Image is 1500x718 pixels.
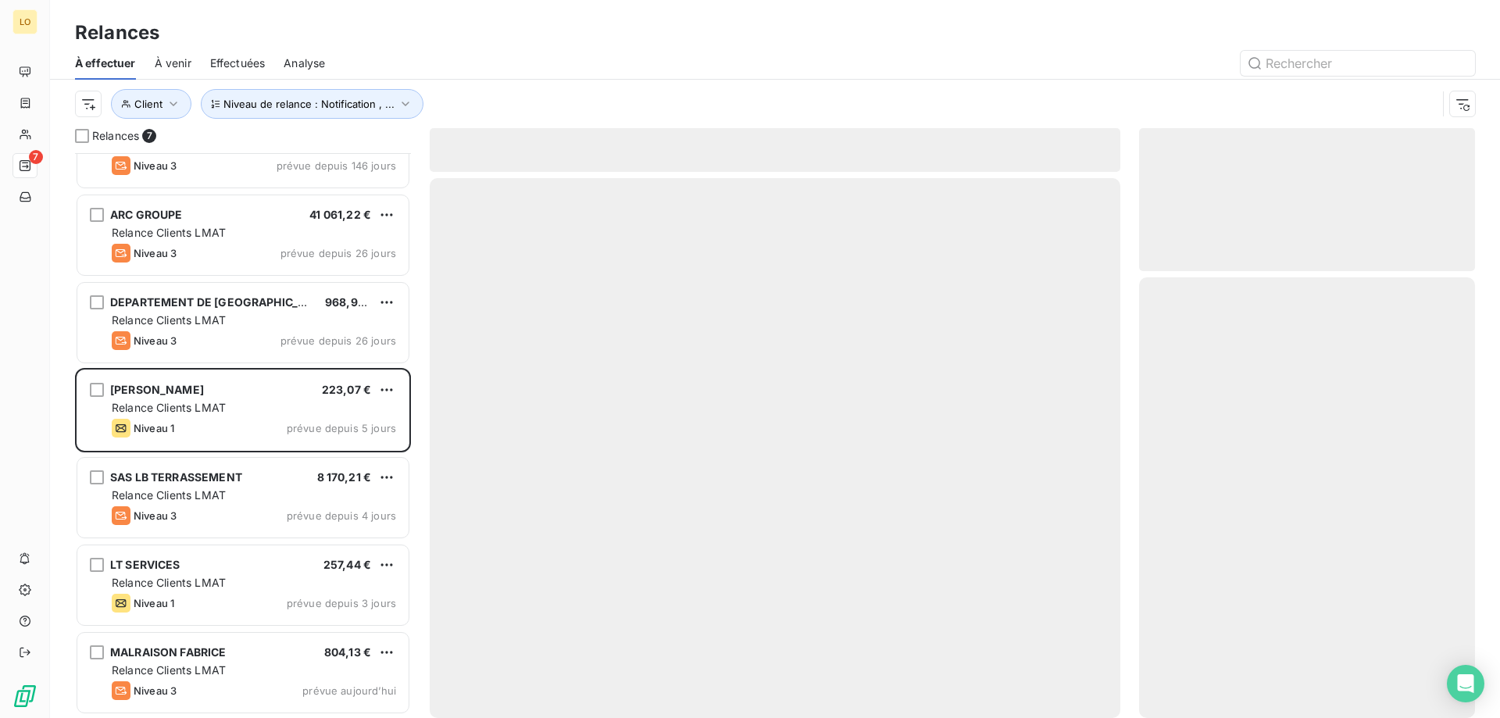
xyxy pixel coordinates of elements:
img: Logo LeanPay [12,684,37,709]
span: MALRAISON FABRICE [110,645,227,659]
span: LT SERVICES [110,558,180,571]
span: 7 [29,150,43,164]
span: Relance Clients LMAT [112,401,226,414]
button: Niveau de relance : Notification , ... [201,89,423,119]
span: prévue depuis 4 jours [287,509,396,522]
span: 41 061,22 € [309,208,371,221]
span: 7 [142,129,156,143]
span: Niveau de relance : Notification , ... [223,98,395,110]
span: Relance Clients LMAT [112,576,226,589]
span: Relance Clients LMAT [112,313,226,327]
span: Analyse [284,55,325,71]
span: À venir [155,55,191,71]
span: Niveau 3 [134,334,177,347]
span: Effectuées [210,55,266,71]
span: 968,99 € [325,295,375,309]
h3: Relances [75,19,159,47]
input: Rechercher [1241,51,1475,76]
span: prévue depuis 26 jours [280,334,396,347]
span: Client [134,98,162,110]
div: LO [12,9,37,34]
span: Relances [92,128,139,144]
span: 804,13 € [324,645,371,659]
span: 257,44 € [323,558,371,571]
span: DEPARTEMENT DE [GEOGRAPHIC_DATA] [110,295,330,309]
span: Niveau 1 [134,422,174,434]
span: Niveau 3 [134,247,177,259]
span: prévue aujourd’hui [302,684,396,697]
span: Relance Clients LMAT [112,226,226,239]
div: grid [75,153,411,718]
span: [PERSON_NAME] [110,383,204,396]
span: 223,07 € [322,383,371,396]
span: prévue depuis 3 jours [287,597,396,609]
span: Niveau 3 [134,684,177,697]
span: 8 170,21 € [317,470,372,484]
span: À effectuer [75,55,136,71]
div: Open Intercom Messenger [1447,665,1484,702]
span: Niveau 1 [134,597,174,609]
span: prévue depuis 5 jours [287,422,396,434]
span: Niveau 3 [134,159,177,172]
span: prévue depuis 146 jours [277,159,396,172]
span: prévue depuis 26 jours [280,247,396,259]
span: SAS LB TERRASSEMENT [110,470,242,484]
span: Relance Clients LMAT [112,663,226,677]
button: Client [111,89,191,119]
span: ARC GROUPE [110,208,183,221]
span: Relance Clients LMAT [112,488,226,502]
span: Niveau 3 [134,509,177,522]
